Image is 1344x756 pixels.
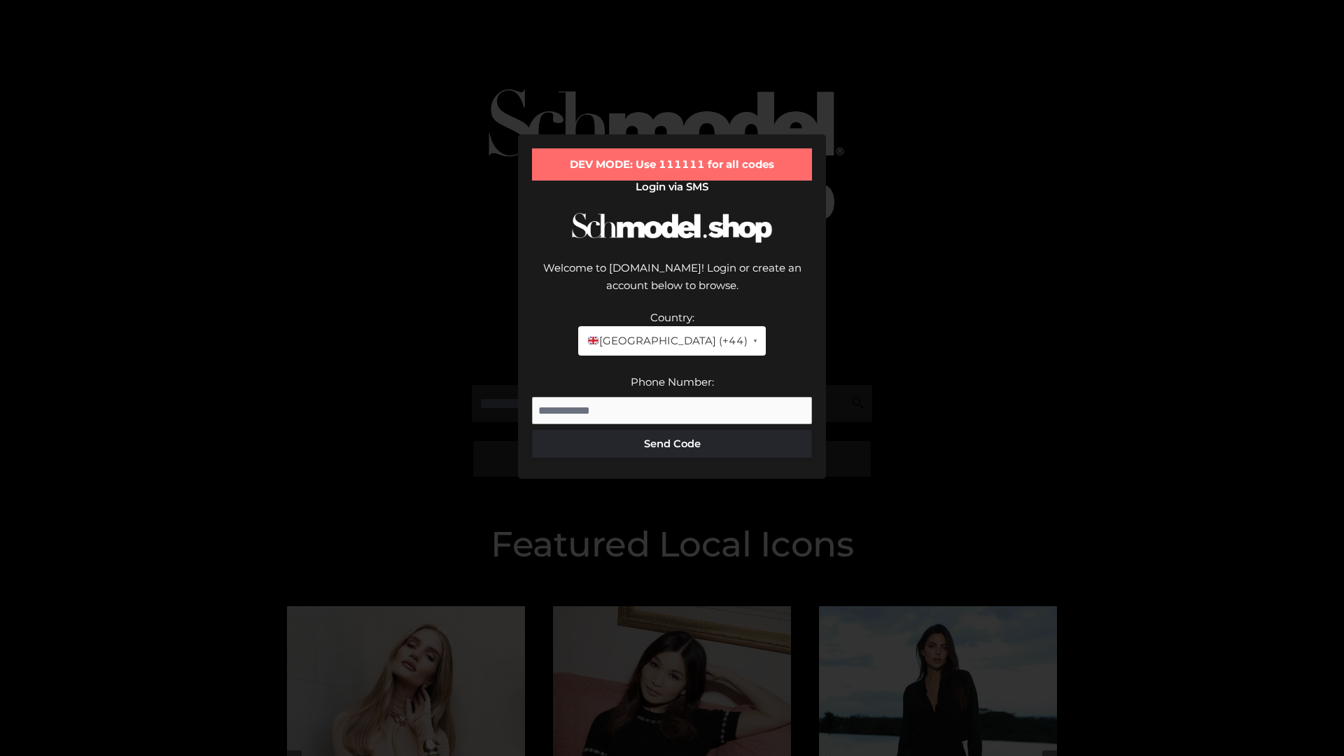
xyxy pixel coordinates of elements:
img: Schmodel Logo [567,200,777,255]
h2: Login via SMS [532,181,812,193]
span: [GEOGRAPHIC_DATA] (+44) [587,332,747,350]
label: Country: [650,311,694,324]
img: 🇬🇧 [588,335,598,346]
label: Phone Number: [631,375,714,388]
div: Welcome to [DOMAIN_NAME]! Login or create an account below to browse. [532,259,812,309]
div: DEV MODE: Use 111111 for all codes [532,148,812,181]
button: Send Code [532,430,812,458]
